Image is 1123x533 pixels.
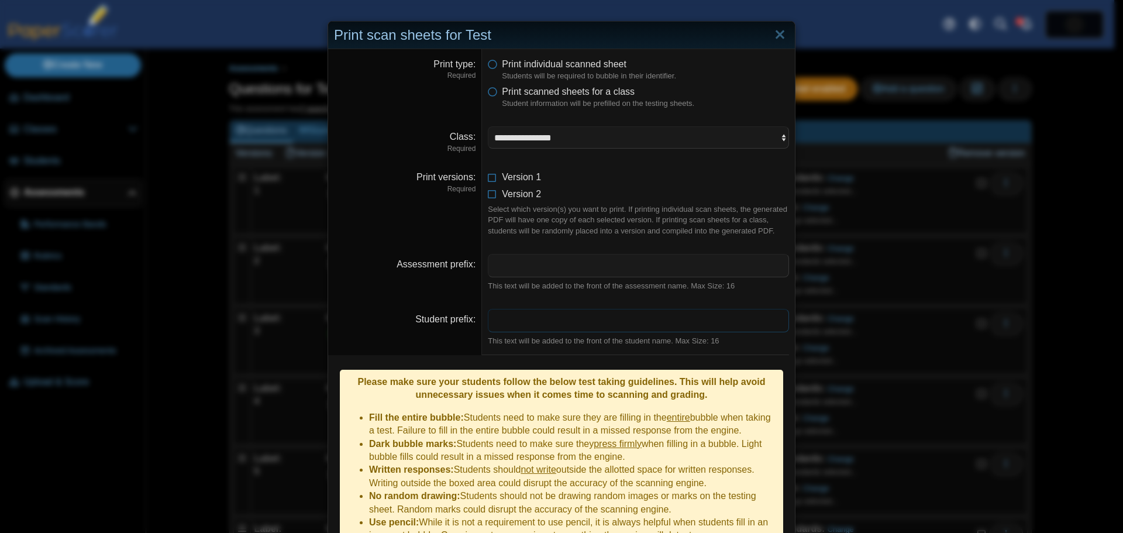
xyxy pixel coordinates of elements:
b: Written responses: [369,465,454,474]
b: Dark bubble marks: [369,439,456,449]
label: Assessment prefix [397,259,476,269]
span: Print scanned sheets for a class [502,87,635,97]
div: This text will be added to the front of the student name. Max Size: 16 [488,336,789,346]
span: Version 1 [502,172,541,182]
b: Fill the entire bubble: [369,412,464,422]
dfn: Student information will be prefilled on the testing sheets. [502,98,789,109]
li: Students need to make sure they when filling in a bubble. Light bubble fills could result in a mi... [369,438,777,464]
label: Class [450,132,476,142]
dfn: Required [334,144,476,154]
a: Close [771,25,789,45]
li: Students should not be drawing random images or marks on the testing sheet. Random marks could di... [369,490,777,516]
u: entire [667,412,690,422]
li: Students need to make sure they are filling in the bubble when taking a test. Failure to fill in ... [369,411,777,438]
label: Student prefix [415,314,476,324]
b: No random drawing: [369,491,460,501]
b: Please make sure your students follow the below test taking guidelines. This will help avoid unne... [357,377,765,400]
li: Students should outside the allotted space for written responses. Writing outside the boxed area ... [369,463,777,490]
label: Print versions [416,172,476,182]
b: Use pencil: [369,517,419,527]
label: Print type [433,59,476,69]
span: Print individual scanned sheet [502,59,626,69]
span: Version 2 [502,189,541,199]
u: not write [521,465,556,474]
dfn: Required [334,71,476,81]
u: press firmly [594,439,642,449]
dfn: Students will be required to bubble in their identifier. [502,71,789,81]
dfn: Required [334,184,476,194]
div: Select which version(s) you want to print. If printing individual scan sheets, the generated PDF ... [488,204,789,236]
div: Print scan sheets for Test [328,22,795,49]
div: This text will be added to the front of the assessment name. Max Size: 16 [488,281,789,291]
